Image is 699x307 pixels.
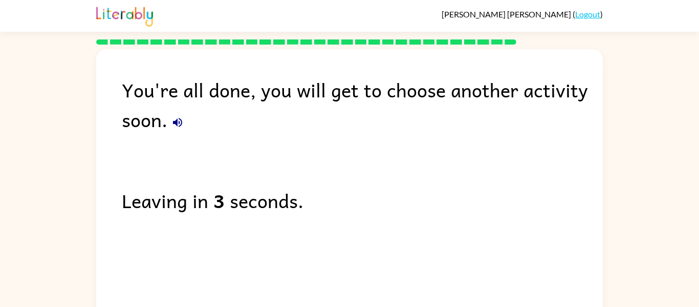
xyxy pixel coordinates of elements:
[96,4,153,27] img: Literably
[442,9,573,19] span: [PERSON_NAME] [PERSON_NAME]
[122,186,603,215] div: Leaving in seconds.
[213,186,225,215] b: 3
[575,9,600,19] a: Logout
[442,9,603,19] div: ( )
[122,75,603,134] div: You're all done, you will get to choose another activity soon.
